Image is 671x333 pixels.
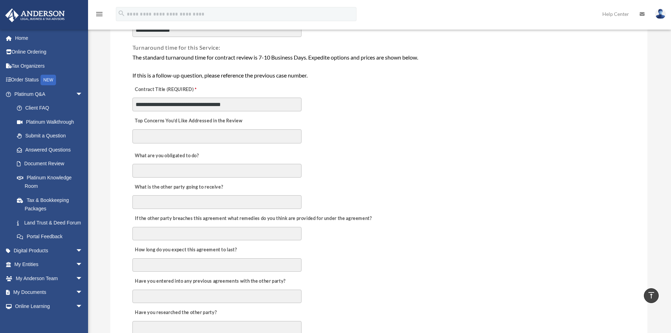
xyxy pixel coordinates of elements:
[10,171,93,193] a: Platinum Knowledge Room
[5,271,93,285] a: My Anderson Teamarrow_drop_down
[5,285,93,300] a: My Documentsarrow_drop_down
[644,288,659,303] a: vertical_align_top
[10,101,93,115] a: Client FAQ
[132,116,244,126] label: Top Concerns You’d Like Addressed in the Review
[655,9,666,19] img: User Pic
[10,230,93,244] a: Portal Feedback
[95,10,104,18] i: menu
[41,75,56,85] div: NEW
[118,10,125,17] i: search
[5,73,93,87] a: Order StatusNEW
[3,8,67,22] img: Anderson Advisors Platinum Portal
[95,12,104,18] a: menu
[10,115,93,129] a: Platinum Walkthrough
[132,85,203,94] label: Contract Title (REQUIRED)
[132,182,225,192] label: What is the other party going to receive?
[132,245,239,255] label: How long do you expect this agreement to last?
[132,308,219,318] label: Have you researched the other party?
[5,243,93,258] a: Digital Productsarrow_drop_down
[76,243,90,258] span: arrow_drop_down
[132,44,220,51] span: Turnaround time for this Service:
[76,271,90,286] span: arrow_drop_down
[132,214,374,223] label: If the other party breaches this agreement what remedies do you think are provided for under the ...
[5,87,93,101] a: Platinum Q&Aarrow_drop_down
[132,277,288,286] label: Have you entered into any previous agreements with the other party?
[5,31,93,45] a: Home
[132,53,625,80] div: The standard turnaround time for contract review is 7-10 Business Days. Expedite options and pric...
[5,59,93,73] a: Tax Organizers
[647,291,656,300] i: vertical_align_top
[76,258,90,272] span: arrow_drop_down
[5,258,93,272] a: My Entitiesarrow_drop_down
[10,143,93,157] a: Answered Questions
[10,129,93,143] a: Submit a Question
[5,45,93,59] a: Online Ordering
[76,299,90,314] span: arrow_drop_down
[76,87,90,101] span: arrow_drop_down
[76,285,90,300] span: arrow_drop_down
[10,157,90,171] a: Document Review
[10,193,93,216] a: Tax & Bookkeeping Packages
[132,151,203,161] label: What are you obligated to do?
[5,299,93,313] a: Online Learningarrow_drop_down
[10,216,93,230] a: Land Trust & Deed Forum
